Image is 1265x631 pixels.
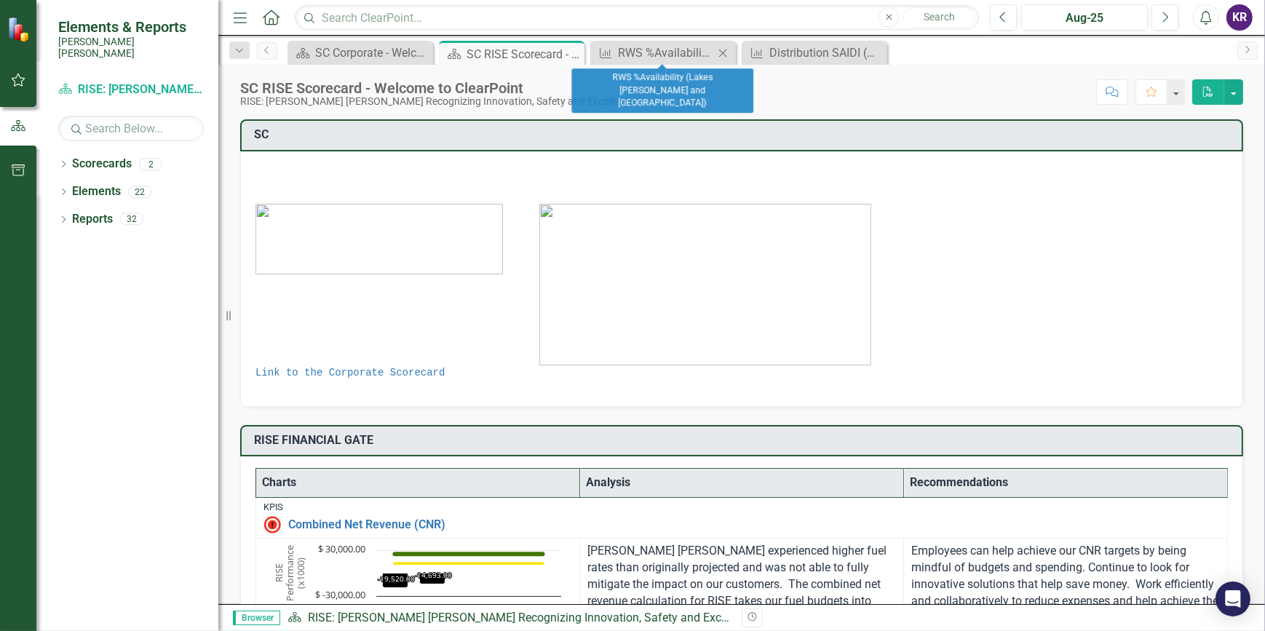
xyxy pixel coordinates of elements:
[308,611,757,624] a: RISE: [PERSON_NAME] [PERSON_NAME] Recognizing Innovation, Safety and Excellence
[618,44,714,62] div: RWS %Availability (Lakes [PERSON_NAME] and [GEOGRAPHIC_DATA])
[58,36,204,60] small: [PERSON_NAME] [PERSON_NAME]
[272,545,307,601] text: RISE Performance (x1000)
[72,156,132,172] a: Scorecards
[263,502,1220,512] div: KPIs
[383,574,408,588] path: Mar-25, -19,520. YTD CNR .
[745,44,884,62] a: Distribution SAIDI (System Average Interruption Duration Index)
[7,15,34,43] img: ClearPoint Strategy
[58,116,204,141] input: Search Below...
[1021,4,1148,31] button: Aug-25
[571,69,753,113] div: RWS %Availability (Lakes [PERSON_NAME] and [GEOGRAPHIC_DATA])
[120,213,143,226] div: 32
[240,96,634,107] div: RISE: [PERSON_NAME] [PERSON_NAME] Recognizing Innovation, Safety and Excellence
[378,574,415,584] text: -19,520.00
[139,158,162,170] div: 2
[58,82,204,98] a: RISE: [PERSON_NAME] [PERSON_NAME] Recognizing Innovation, Safety and Excellence
[255,367,445,378] a: Link to the Corporate Scorecard
[288,518,1220,531] a: Combined Net Revenue (CNR)
[594,44,714,62] a: RWS %Availability (Lakes [PERSON_NAME] and [GEOGRAPHIC_DATA])
[287,610,731,627] div: »
[420,574,445,584] path: Jun-25, -14,693. YTD CNR .
[58,18,204,36] span: Elements & Reports
[415,570,452,580] text: -14,693.00
[263,516,281,533] img: Not Meeting Target
[233,611,280,625] span: Browser
[315,44,429,62] div: SC Corporate - Welcome to ClearPoint
[72,183,121,200] a: Elements
[769,44,884,62] div: Distribution SAIDI (System Average Interruption Duration Index)
[1226,4,1253,31] button: KR
[254,128,1234,141] h3: SC
[1026,9,1143,27] div: Aug-25
[1216,582,1250,616] div: Open Intercom Messenger
[318,542,365,555] text: $ 30,000.00
[539,204,871,365] img: mceclip0%20v2.jpg
[291,44,429,62] a: SC Corporate - Welcome to ClearPoint
[392,560,546,566] g: Gate 1 (min CNR for 50% potential payout), series 2 of 3. Line with 5 data points.
[254,434,1234,447] h3: RISE FINANCIAL GATE
[295,5,979,31] input: Search ClearPoint...
[72,211,113,228] a: Reports
[911,543,1220,626] p: Employees can help achieve our CNR targets by being mindful of budgets and spending. Continue to ...
[128,186,151,198] div: 22
[467,45,581,63] div: SC RISE Scorecard - Welcome to ClearPoint
[903,7,975,28] button: Search
[924,11,955,23] span: Search
[392,551,546,557] g: Gate 2 (min CNR for 100% potential payout), series 3 of 3. Line with 5 data points.
[240,80,634,96] div: SC RISE Scorecard - Welcome to ClearPoint
[315,588,365,601] text: $ -30,000.00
